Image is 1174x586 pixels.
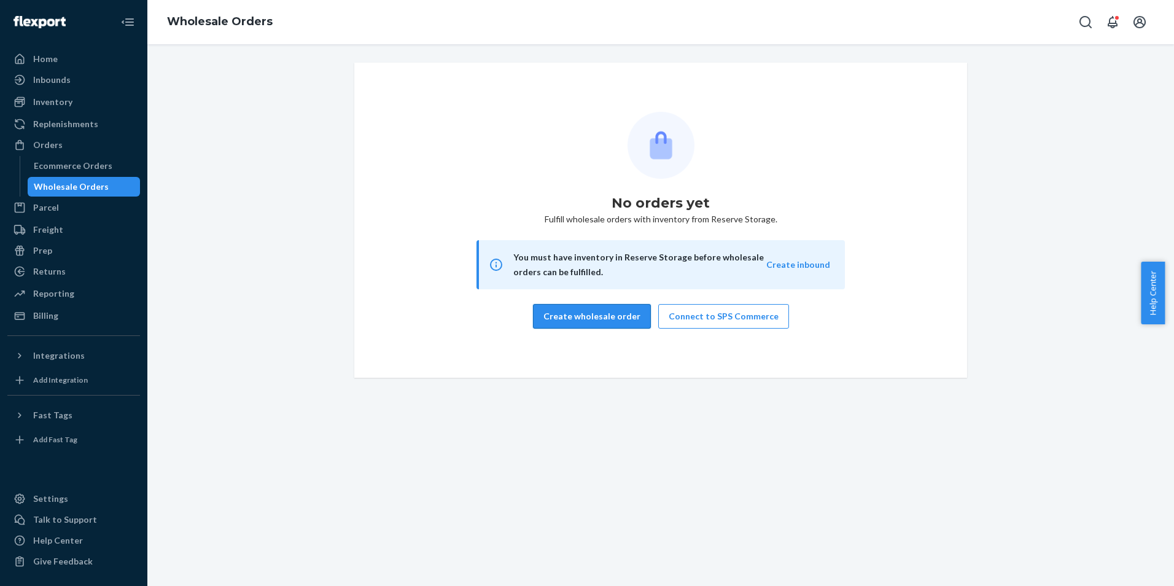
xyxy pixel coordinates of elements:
[115,10,140,34] button: Close Navigation
[33,74,71,86] div: Inbounds
[1100,10,1125,34] button: Open notifications
[513,250,766,279] div: You must have inventory in Reserve Storage before wholesale orders can be fulfilled.
[33,375,88,385] div: Add Integration
[33,53,58,65] div: Home
[1141,262,1165,324] button: Help Center
[33,265,66,278] div: Returns
[658,304,789,329] button: Connect to SPS Commerce
[33,139,63,151] div: Orders
[33,224,63,236] div: Freight
[612,193,710,213] h1: No orders yet
[33,287,74,300] div: Reporting
[33,434,77,445] div: Add Fast Tag
[7,370,140,390] a: Add Integration
[1073,10,1098,34] button: Open Search Box
[7,405,140,425] button: Fast Tags
[7,49,140,69] a: Home
[14,16,66,28] img: Flexport logo
[33,534,83,547] div: Help Center
[28,156,141,176] a: Ecommerce Orders
[33,118,98,130] div: Replenishments
[766,259,830,271] button: Create inbound
[33,409,72,421] div: Fast Tags
[7,489,140,509] a: Settings
[28,177,141,197] a: Wholesale Orders
[7,510,140,529] a: Talk to Support
[7,114,140,134] a: Replenishments
[167,15,273,28] a: Wholesale Orders
[33,493,68,505] div: Settings
[7,70,140,90] a: Inbounds
[364,112,957,329] div: Fulfill wholesale orders with inventory from Reserve Storage.
[7,135,140,155] a: Orders
[628,112,694,179] img: Empty list
[7,262,140,281] a: Returns
[33,244,52,257] div: Prep
[33,310,58,322] div: Billing
[7,346,140,365] button: Integrations
[7,430,140,450] a: Add Fast Tag
[7,306,140,326] a: Billing
[157,4,282,40] ol: breadcrumbs
[7,284,140,303] a: Reporting
[1127,10,1152,34] button: Open account menu
[33,514,97,526] div: Talk to Support
[533,304,651,329] button: Create wholesale order
[33,96,72,108] div: Inventory
[7,198,140,217] a: Parcel
[7,531,140,550] a: Help Center
[33,350,85,362] div: Integrations
[33,555,93,568] div: Give Feedback
[7,92,140,112] a: Inventory
[34,181,109,193] div: Wholesale Orders
[7,241,140,260] a: Prep
[34,160,112,172] div: Ecommerce Orders
[7,220,140,240] a: Freight
[7,552,140,571] button: Give Feedback
[33,201,59,214] div: Parcel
